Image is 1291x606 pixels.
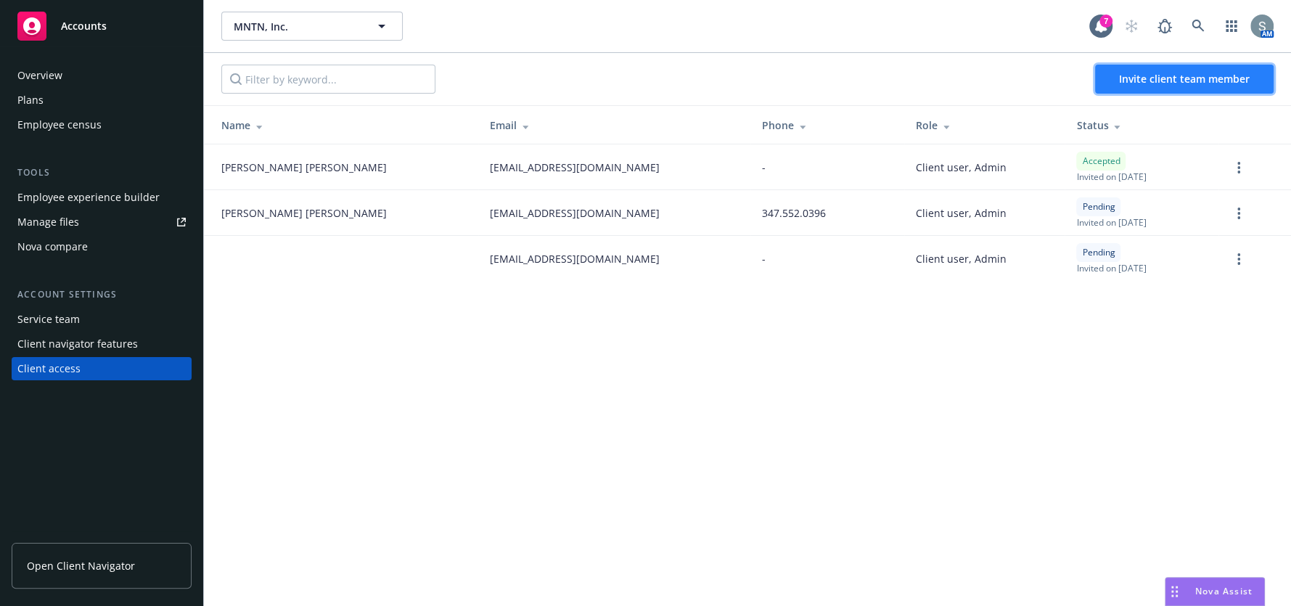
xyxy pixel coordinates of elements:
[1099,15,1112,28] div: 7
[1230,159,1247,176] a: more
[12,210,192,234] a: Manage files
[12,64,192,87] a: Overview
[17,332,138,356] div: Client navigator features
[12,332,192,356] a: Client navigator features
[1082,155,1120,168] span: Accepted
[916,118,1053,133] div: Role
[916,205,1007,221] span: Client user, Admin
[1095,65,1274,94] button: Invite client team member
[17,357,81,380] div: Client access
[1076,171,1146,183] span: Invited on [DATE]
[12,235,192,258] a: Nova compare
[1250,15,1274,38] img: photo
[17,113,102,136] div: Employee census
[12,89,192,112] a: Plans
[17,64,62,87] div: Overview
[1217,12,1246,41] a: Switch app
[61,20,107,32] span: Accounts
[1119,72,1250,86] span: Invite client team member
[1230,250,1247,268] a: more
[17,235,88,258] div: Nova compare
[12,357,192,380] a: Client access
[17,89,44,112] div: Plans
[17,186,160,209] div: Employee experience builder
[916,251,1007,266] span: Client user, Admin
[490,251,660,266] span: [EMAIL_ADDRESS][DOMAIN_NAME]
[221,118,467,133] div: Name
[916,160,1007,175] span: Client user, Admin
[234,19,359,34] span: MNTN, Inc.
[762,160,766,175] span: -
[1150,12,1179,41] a: Report a Bug
[1076,262,1146,274] span: Invited on [DATE]
[221,12,403,41] button: MNTN, Inc.
[1082,200,1115,213] span: Pending
[1117,12,1146,41] a: Start snowing
[1076,216,1146,229] span: Invited on [DATE]
[1076,118,1207,133] div: Status
[762,251,766,266] span: -
[12,165,192,180] div: Tools
[490,118,739,133] div: Email
[12,113,192,136] a: Employee census
[12,6,192,46] a: Accounts
[1165,577,1265,606] button: Nova Assist
[490,205,660,221] span: [EMAIL_ADDRESS][DOMAIN_NAME]
[12,186,192,209] a: Employee experience builder
[490,160,660,175] span: [EMAIL_ADDRESS][DOMAIN_NAME]
[221,160,387,175] span: [PERSON_NAME] [PERSON_NAME]
[1195,585,1253,597] span: Nova Assist
[1230,205,1247,222] a: more
[1165,578,1184,605] div: Drag to move
[221,65,435,94] input: Filter by keyword...
[762,118,893,133] div: Phone
[1082,246,1115,259] span: Pending
[12,308,192,331] a: Service team
[27,558,135,573] span: Open Client Navigator
[17,210,79,234] div: Manage files
[221,205,387,221] span: [PERSON_NAME] [PERSON_NAME]
[17,308,80,331] div: Service team
[762,205,826,221] span: 347.552.0396
[12,287,192,302] div: Account settings
[1184,12,1213,41] a: Search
